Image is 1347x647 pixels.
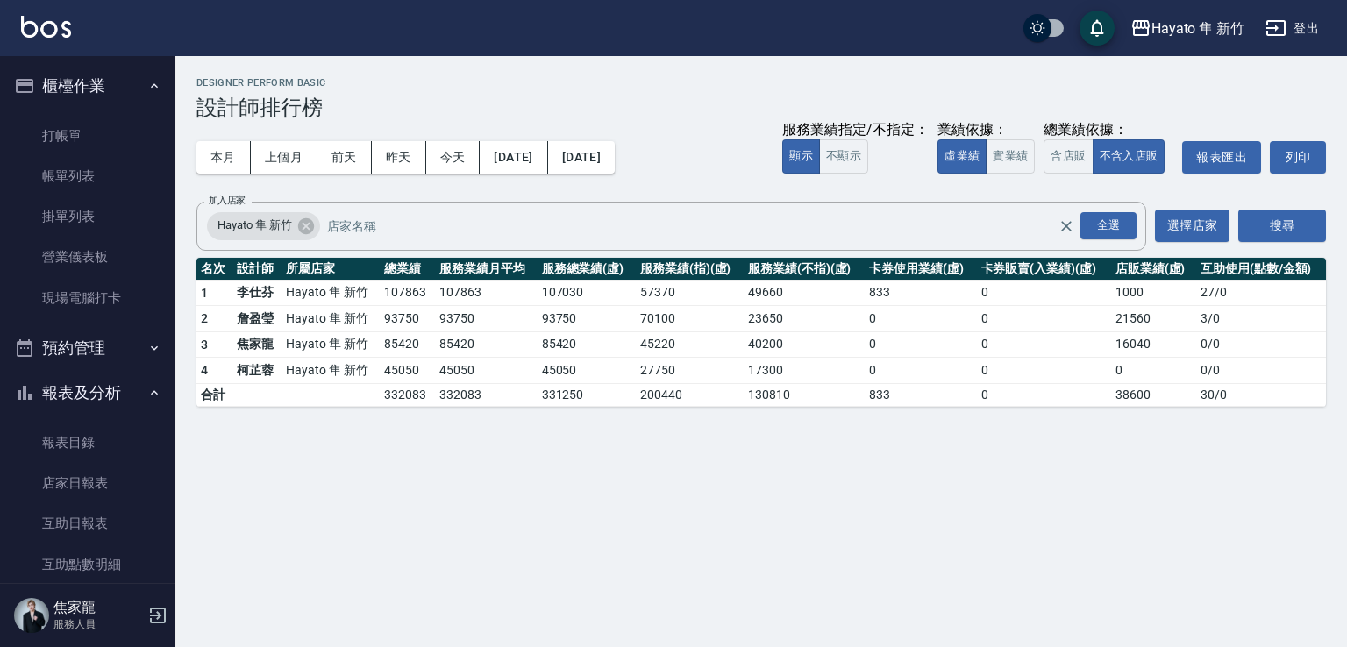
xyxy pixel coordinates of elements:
[1077,209,1140,243] button: Open
[380,331,435,358] td: 85420
[201,286,208,300] span: 1
[1196,280,1326,306] td: 27 / 0
[744,258,865,281] th: 服務業績(不指)(虛)
[282,258,380,281] th: 所屬店家
[435,331,538,358] td: 85420
[1111,383,1196,406] td: 38600
[977,331,1111,358] td: 0
[1111,306,1196,332] td: 21560
[538,306,636,332] td: 93750
[435,306,538,332] td: 93750
[7,325,168,371] button: 預約管理
[538,258,636,281] th: 服務總業績(虛)
[538,331,636,358] td: 85420
[744,358,865,384] td: 17300
[977,258,1111,281] th: 卡券販賣(入業績)(虛)
[636,258,744,281] th: 服務業績(指)(虛)
[435,280,538,306] td: 107863
[1111,258,1196,281] th: 店販業績(虛)
[232,331,282,358] td: 焦家龍
[744,331,865,358] td: 40200
[7,278,168,318] a: 現場電腦打卡
[636,306,744,332] td: 70100
[480,141,547,174] button: [DATE]
[538,358,636,384] td: 45050
[232,306,282,332] td: 詹盈瑩
[1270,141,1326,174] button: 列印
[207,217,302,234] span: Hayato 隼 新竹
[7,370,168,416] button: 報表及分析
[380,383,435,406] td: 332083
[196,258,1326,407] table: a dense table
[538,280,636,306] td: 107030
[636,358,744,384] td: 27750
[636,280,744,306] td: 57370
[538,383,636,406] td: 331250
[1093,139,1165,174] button: 不含入店販
[636,331,744,358] td: 45220
[232,358,282,384] td: 柯芷蓉
[7,423,168,463] a: 報表目錄
[435,258,538,281] th: 服務業績月平均
[865,358,976,384] td: 0
[7,237,168,277] a: 營業儀表板
[196,77,1326,89] h2: Designer Perform Basic
[865,306,976,332] td: 0
[323,210,1089,241] input: 店家名稱
[201,363,208,377] span: 4
[1080,212,1137,239] div: 全選
[282,306,380,332] td: Hayato 隼 新竹
[977,358,1111,384] td: 0
[372,141,426,174] button: 昨天
[744,306,865,332] td: 23650
[977,306,1111,332] td: 0
[317,141,372,174] button: 前天
[986,139,1035,174] button: 實業績
[1151,18,1244,39] div: Hayato 隼 新竹
[282,331,380,358] td: Hayato 隼 新竹
[1155,210,1229,242] button: 選擇店家
[282,280,380,306] td: Hayato 隼 新竹
[1123,11,1251,46] button: Hayato 隼 新竹
[937,139,987,174] button: 虛業績
[7,156,168,196] a: 帳單列表
[1182,141,1261,174] button: 報表匯出
[380,358,435,384] td: 45050
[232,280,282,306] td: 李仕芬
[1258,12,1326,45] button: 登出
[1196,331,1326,358] td: 0 / 0
[207,212,320,240] div: Hayato 隼 新竹
[782,121,929,139] div: 服務業績指定/不指定：
[1044,139,1093,174] button: 含店販
[201,311,208,325] span: 2
[196,258,232,281] th: 名次
[865,280,976,306] td: 833
[1111,331,1196,358] td: 16040
[196,383,232,406] td: 合計
[865,383,976,406] td: 833
[1196,258,1326,281] th: 互助使用(點數/金額)
[1111,358,1196,384] td: 0
[251,141,317,174] button: 上個月
[865,331,976,358] td: 0
[196,141,251,174] button: 本月
[1111,280,1196,306] td: 1000
[636,383,744,406] td: 200440
[435,358,538,384] td: 45050
[1196,358,1326,384] td: 0 / 0
[1054,214,1079,238] button: Clear
[435,383,538,406] td: 332083
[1196,306,1326,332] td: 3 / 0
[977,383,1111,406] td: 0
[7,63,168,109] button: 櫃檯作業
[380,306,435,332] td: 93750
[7,463,168,503] a: 店家日報表
[7,116,168,156] a: 打帳單
[209,194,246,207] label: 加入店家
[937,121,1035,139] div: 業績依據：
[782,139,820,174] button: 顯示
[977,280,1111,306] td: 0
[865,258,976,281] th: 卡券使用業績(虛)
[7,503,168,544] a: 互助日報表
